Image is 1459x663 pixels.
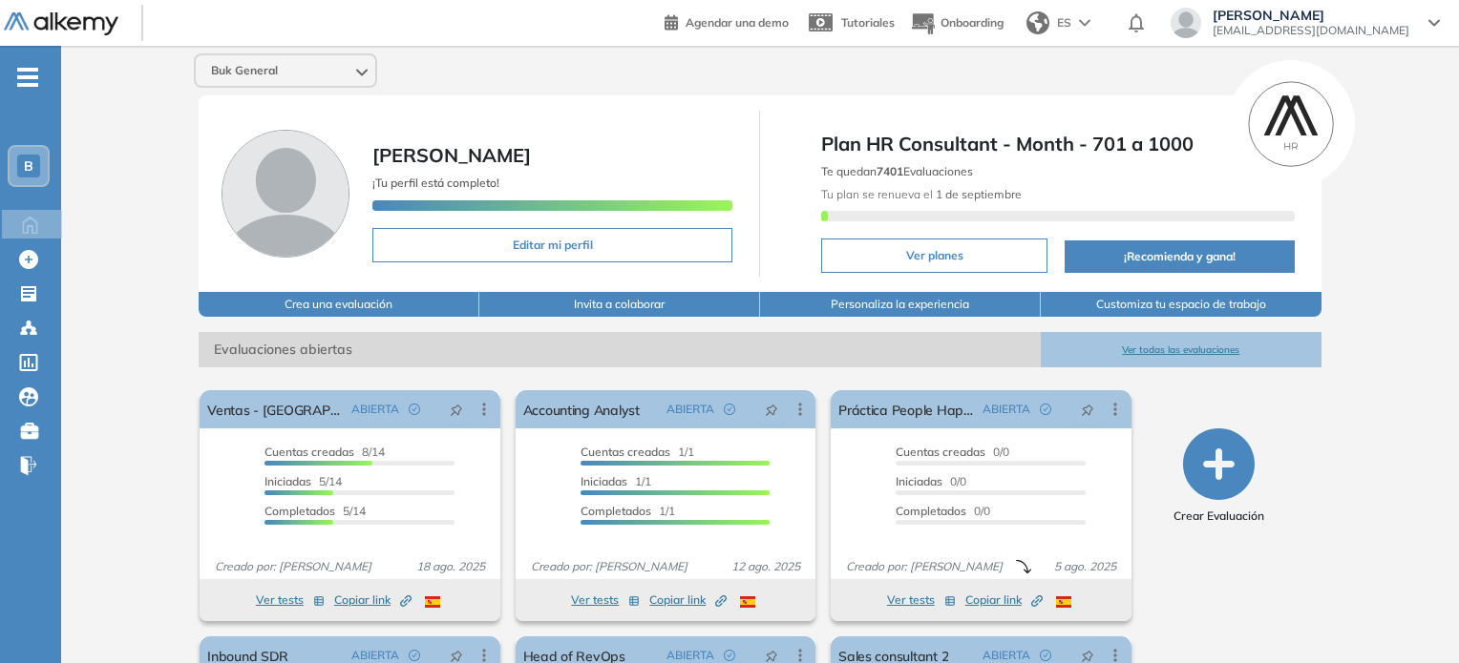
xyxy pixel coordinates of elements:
[751,394,793,425] button: pushpin
[1067,394,1109,425] button: pushpin
[1040,404,1051,415] span: check-circle
[841,15,895,30] span: Tutoriales
[896,445,1009,459] span: 0/0
[571,589,640,611] button: Ver tests
[838,558,1010,575] span: Creado por: [PERSON_NAME]
[765,648,778,663] span: pushpin
[1040,650,1051,661] span: check-circle
[222,130,349,258] img: Foto de perfil
[1079,19,1090,27] img: arrow
[581,504,675,518] span: 1/1
[896,474,942,488] span: Iniciadas
[199,292,479,317] button: Crea una evaluación
[965,591,1043,609] span: Copiar link
[740,596,755,608] img: ESP
[1174,508,1264,525] span: Crear Evaluación
[821,164,973,178] span: Te quedan Evaluaciones
[1081,402,1094,417] span: pushpin
[1041,332,1322,367] button: Ver todas las evaluaciones
[207,558,379,575] span: Creado por: [PERSON_NAME]
[264,504,366,518] span: 5/14
[896,474,966,488] span: 0/0
[896,445,985,459] span: Cuentas creadas
[409,650,420,661] span: check-circle
[1174,428,1264,525] button: Crear Evaluación
[649,591,727,609] span: Copiar link
[4,12,118,36] img: Logo
[264,474,311,488] span: Iniciadas
[372,176,499,190] span: ¡Tu perfil está completo!
[665,10,789,32] a: Agendar una demo
[821,130,1294,158] span: Plan HR Consultant - Month - 701 a 1000
[523,390,640,428] a: Accounting Analyst
[17,75,38,79] i: -
[821,238,1047,273] button: Ver planes
[264,504,335,518] span: Completados
[211,63,278,78] span: Buk General
[351,401,399,418] span: ABIERTA
[910,3,1004,44] button: Onboarding
[1041,292,1322,317] button: Customiza tu espacio de trabajo
[334,591,412,609] span: Copiar link
[649,589,727,611] button: Copiar link
[372,228,732,262] button: Editar mi perfil
[334,589,412,611] button: Copiar link
[666,401,714,418] span: ABIERTA
[1026,11,1049,34] img: world
[1047,558,1124,575] span: 5 ago. 2025
[479,292,760,317] button: Invita a colaborar
[838,390,974,428] a: Práctica People Happiness
[887,589,956,611] button: Ver tests
[581,474,627,488] span: Iniciadas
[983,401,1030,418] span: ABIERTA
[264,445,385,459] span: 8/14
[264,474,342,488] span: 5/14
[896,504,966,518] span: Completados
[207,390,343,428] a: Ventas - [GEOGRAPHIC_DATA]
[581,504,651,518] span: Completados
[724,650,735,661] span: check-circle
[409,404,420,415] span: check-circle
[581,474,651,488] span: 1/1
[1057,14,1071,31] span: ES
[765,402,778,417] span: pushpin
[581,445,694,459] span: 1/1
[1081,648,1094,663] span: pushpin
[409,558,493,575] span: 18 ago. 2025
[941,15,1004,30] span: Onboarding
[1065,240,1294,273] button: ¡Recomienda y gana!
[896,504,990,518] span: 0/0
[523,558,695,575] span: Creado por: [PERSON_NAME]
[1056,596,1071,608] img: ESP
[724,404,735,415] span: check-circle
[877,164,903,178] b: 7401
[264,445,354,459] span: Cuentas creadas
[821,187,1022,201] span: Tu plan se renueva el
[24,158,33,174] span: B
[425,596,440,608] img: ESP
[724,558,808,575] span: 12 ago. 2025
[1213,8,1409,23] span: [PERSON_NAME]
[450,648,463,663] span: pushpin
[760,292,1041,317] button: Personaliza la experiencia
[450,402,463,417] span: pushpin
[686,15,789,30] span: Agendar una demo
[435,394,477,425] button: pushpin
[256,589,325,611] button: Ver tests
[933,187,1022,201] b: 1 de septiembre
[965,589,1043,611] button: Copiar link
[372,143,531,167] span: [PERSON_NAME]
[581,445,670,459] span: Cuentas creadas
[1213,23,1409,38] span: [EMAIL_ADDRESS][DOMAIN_NAME]
[199,332,1041,367] span: Evaluaciones abiertas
